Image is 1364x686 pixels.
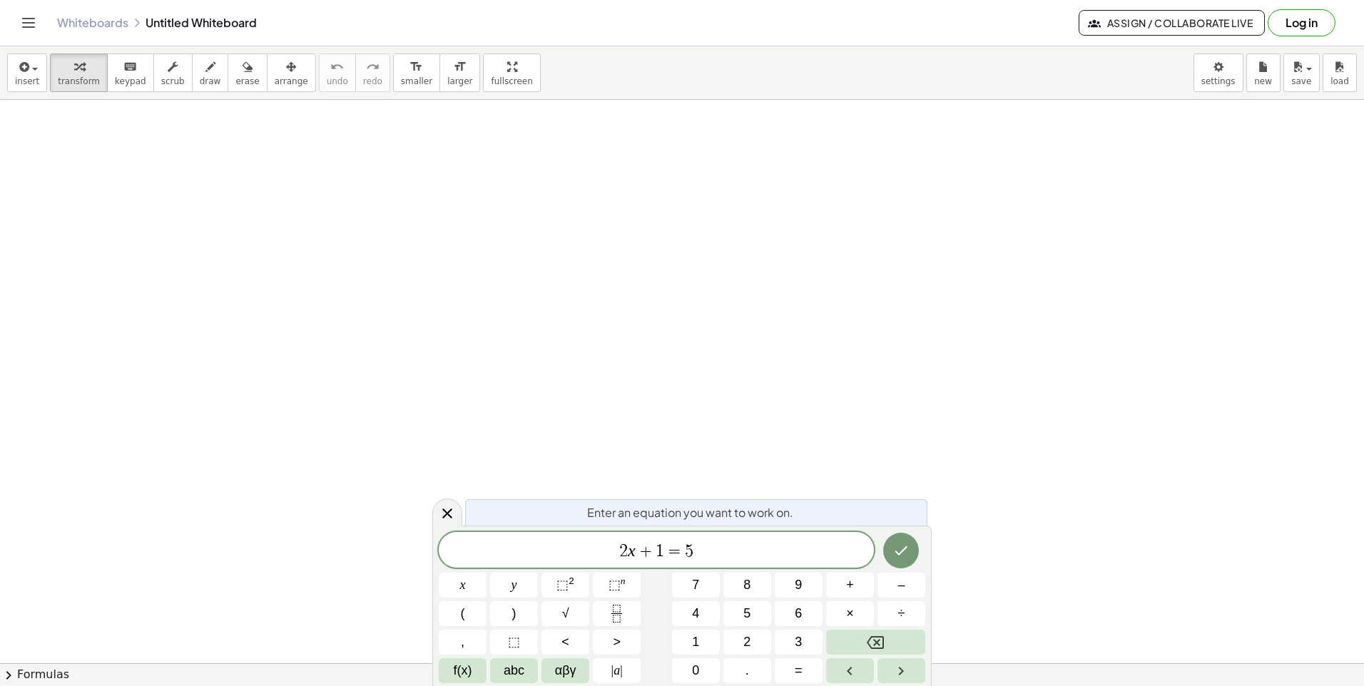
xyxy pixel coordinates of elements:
span: < [561,633,569,652]
button: Superscript [593,573,641,598]
span: 2 [619,543,628,560]
button: undoundo [319,53,356,92]
span: erase [235,76,259,86]
span: ⬚ [556,578,569,592]
span: 4 [692,604,699,623]
button: 4 [672,601,720,626]
i: format_size [409,58,423,76]
button: new [1246,53,1281,92]
button: ( [439,601,487,626]
span: 1 [656,543,664,560]
span: ) [512,604,516,623]
button: Times [826,601,874,626]
span: | [611,663,614,677]
button: y [490,573,538,598]
button: Functions [439,658,487,683]
span: a [611,661,623,680]
button: keyboardkeypad [107,53,154,92]
span: 8 [743,575,750,595]
button: Plus [826,573,874,598]
button: settings [1193,53,1243,92]
button: Divide [877,601,925,626]
button: Fraction [593,601,641,626]
span: fullscreen [491,76,532,86]
button: 6 [775,601,823,626]
span: 3 [795,633,802,652]
span: x [460,575,466,595]
button: Greek alphabet [541,658,589,683]
span: Assign / Collaborate Live [1091,16,1253,29]
span: insert [15,76,39,86]
span: √ [562,604,569,623]
button: fullscreen [483,53,540,92]
button: Right arrow [877,658,925,683]
span: 1 [692,633,699,652]
button: insert [7,53,47,92]
var: x [628,541,636,560]
span: ⬚ [508,633,520,652]
span: transform [58,76,100,86]
span: × [846,604,854,623]
button: draw [192,53,229,92]
span: settings [1201,76,1236,86]
span: , [461,633,464,652]
span: 2 [743,633,750,652]
span: 9 [795,575,802,595]
button: Absolute value [593,658,641,683]
button: scrub [153,53,193,92]
span: – [897,575,905,595]
button: Greater than [593,630,641,655]
button: load [1323,53,1357,92]
span: load [1330,76,1349,86]
button: Log in [1268,9,1335,36]
i: redo [366,58,380,76]
span: + [636,543,656,560]
button: Done [883,533,919,568]
span: 5 [685,543,693,560]
button: x [439,573,487,598]
span: new [1254,76,1272,86]
span: draw [200,76,221,86]
button: Toggle navigation [17,11,40,34]
button: 1 [672,630,720,655]
button: ) [490,601,538,626]
button: 7 [672,573,720,598]
button: Less than [541,630,589,655]
button: 9 [775,573,823,598]
button: Alphabet [490,658,538,683]
button: Assign / Collaborate Live [1079,10,1265,36]
button: redoredo [355,53,390,92]
a: Whiteboards [57,16,128,30]
span: save [1291,76,1311,86]
span: f(x) [454,661,472,680]
button: Squared [541,573,589,598]
button: 3 [775,630,823,655]
button: Square root [541,601,589,626]
span: 6 [795,604,802,623]
button: 0 [672,658,720,683]
button: format_sizesmaller [393,53,440,92]
span: arrange [275,76,308,86]
button: . [723,658,771,683]
span: . [745,661,749,680]
sup: 2 [569,575,574,586]
i: keyboard [123,58,137,76]
button: save [1283,53,1320,92]
span: y [511,575,517,595]
span: ÷ [898,604,905,623]
span: smaller [401,76,432,86]
button: 5 [723,601,771,626]
span: abc [504,661,524,680]
sup: n [621,575,626,586]
i: format_size [453,58,467,76]
span: 7 [692,575,699,595]
span: larger [447,76,472,86]
i: undo [330,58,344,76]
button: format_sizelarger [439,53,480,92]
button: transform [50,53,108,92]
span: > [613,633,621,652]
span: + [846,575,854,595]
button: arrange [267,53,316,92]
span: αβγ [555,661,576,680]
span: = [664,543,685,560]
